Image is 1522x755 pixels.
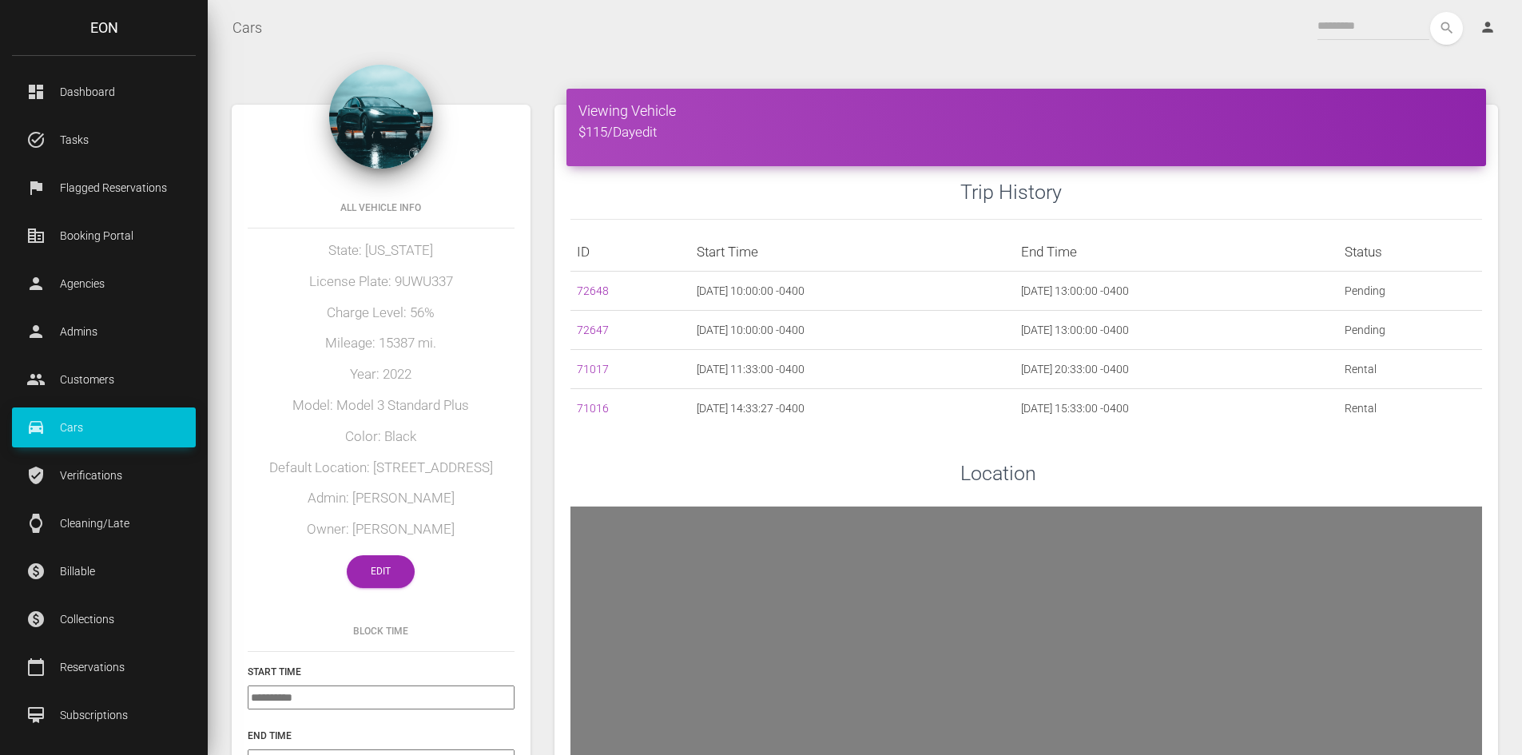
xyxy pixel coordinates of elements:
a: watch Cleaning/Late [12,503,196,543]
a: Edit [347,555,415,588]
a: edit [635,124,657,140]
h6: Start Time [248,665,515,679]
h5: Default Location: [STREET_ADDRESS] [248,459,515,478]
h5: Owner: [PERSON_NAME] [248,520,515,539]
p: Subscriptions [24,703,184,727]
h5: State: [US_STATE] [248,241,515,260]
p: Tasks [24,128,184,152]
p: Collections [24,607,184,631]
h5: Model: Model 3 Standard Plus [248,396,515,415]
h6: Block Time [248,624,515,638]
td: [DATE] 10:00:00 -0400 [690,272,1014,311]
p: Verifications [24,463,184,487]
p: Admins [24,320,184,344]
td: [DATE] 14:33:27 -0400 [690,389,1014,428]
a: people Customers [12,360,196,399]
th: ID [570,232,690,272]
h5: Admin: [PERSON_NAME] [248,489,515,508]
button: search [1430,12,1463,45]
p: Dashboard [24,80,184,104]
a: verified_user Verifications [12,455,196,495]
p: Customers [24,368,184,391]
a: 72647 [577,324,609,336]
a: person [1468,12,1510,44]
td: [DATE] 13:00:00 -0400 [1015,272,1338,311]
a: paid Billable [12,551,196,591]
p: Billable [24,559,184,583]
h5: Year: 2022 [248,365,515,384]
i: person [1480,19,1496,35]
a: flag Flagged Reservations [12,168,196,208]
a: paid Collections [12,599,196,639]
h6: End Time [248,729,515,743]
a: card_membership Subscriptions [12,695,196,735]
p: Booking Portal [24,224,184,248]
td: [DATE] 15:33:00 -0400 [1015,389,1338,428]
a: dashboard Dashboard [12,72,196,112]
td: Rental [1338,350,1482,389]
h5: Charge Level: 56% [248,304,515,323]
td: Pending [1338,311,1482,350]
h5: $115/Day [578,123,1474,142]
p: Flagged Reservations [24,176,184,200]
a: drive_eta Cars [12,407,196,447]
th: End Time [1015,232,1338,272]
a: person Admins [12,312,196,352]
td: [DATE] 20:33:00 -0400 [1015,350,1338,389]
td: [DATE] 13:00:00 -0400 [1015,311,1338,350]
td: Rental [1338,389,1482,428]
td: [DATE] 11:33:00 -0400 [690,350,1014,389]
h5: License Plate: 9UWU337 [248,272,515,292]
h6: All Vehicle Info [248,201,515,215]
th: Start Time [690,232,1014,272]
p: Reservations [24,655,184,679]
a: person Agencies [12,264,196,304]
h5: Mileage: 15387 mi. [248,334,515,353]
a: calendar_today Reservations [12,647,196,687]
p: Cars [24,415,184,439]
h4: Viewing Vehicle [578,101,1474,121]
th: Status [1338,232,1482,272]
a: 72648 [577,284,609,297]
img: 13.jpg [329,65,433,169]
a: 71016 [577,402,609,415]
h5: Color: Black [248,427,515,447]
td: Pending [1338,272,1482,311]
a: corporate_fare Booking Portal [12,216,196,256]
h3: Trip History [960,178,1482,206]
a: Cars [232,8,262,48]
h3: Location [960,459,1482,487]
a: task_alt Tasks [12,120,196,160]
a: 71017 [577,363,609,376]
p: Cleaning/Late [24,511,184,535]
p: Agencies [24,272,184,296]
td: [DATE] 10:00:00 -0400 [690,311,1014,350]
